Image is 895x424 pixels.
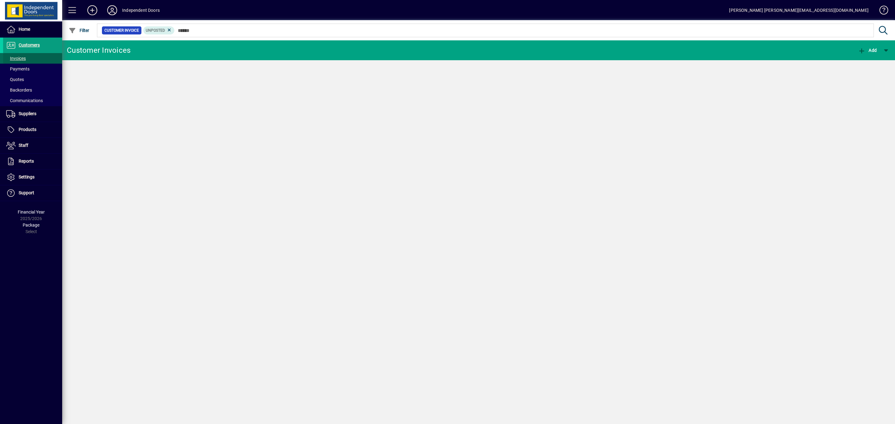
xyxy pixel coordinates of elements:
[3,53,62,64] a: Invoices
[3,185,62,201] a: Support
[6,66,30,71] span: Payments
[6,56,26,61] span: Invoices
[19,159,34,164] span: Reports
[19,27,30,32] span: Home
[6,98,43,103] span: Communications
[3,122,62,138] a: Products
[875,1,887,21] a: Knowledge Base
[104,27,139,34] span: Customer Invoice
[3,106,62,122] a: Suppliers
[143,26,175,34] mat-chip: Customer Invoice Status: Unposted
[19,190,34,195] span: Support
[82,5,102,16] button: Add
[3,85,62,95] a: Backorders
[23,223,39,228] span: Package
[102,5,122,16] button: Profile
[18,210,45,214] span: Financial Year
[146,28,165,33] span: Unposted
[3,74,62,85] a: Quotes
[856,45,878,56] button: Add
[67,45,131,55] div: Customer Invoices
[858,48,877,53] span: Add
[19,143,28,148] span: Staff
[729,5,869,15] div: [PERSON_NAME] [PERSON_NAME][EMAIL_ADDRESS][DOMAIN_NAME]
[3,64,62,74] a: Payments
[3,22,62,37] a: Home
[69,28,89,33] span: Filter
[19,127,36,132] span: Products
[3,169,62,185] a: Settings
[19,174,34,179] span: Settings
[6,88,32,92] span: Backorders
[6,77,24,82] span: Quotes
[122,5,160,15] div: Independent Doors
[3,154,62,169] a: Reports
[3,138,62,153] a: Staff
[19,43,40,47] span: Customers
[3,95,62,106] a: Communications
[19,111,36,116] span: Suppliers
[67,25,91,36] button: Filter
